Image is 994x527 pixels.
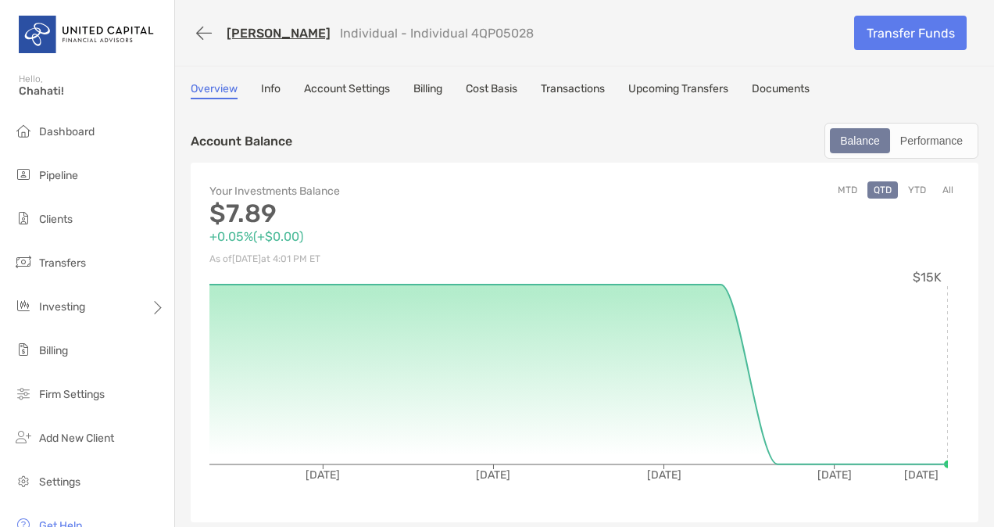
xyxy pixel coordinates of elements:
[913,270,942,285] tspan: $15K
[209,227,585,246] p: +0.05% ( +$0.00 )
[39,344,68,357] span: Billing
[14,165,33,184] img: pipeline icon
[304,82,390,99] a: Account Settings
[39,388,105,401] span: Firm Settings
[191,131,292,151] p: Account Balance
[752,82,810,99] a: Documents
[191,82,238,99] a: Overview
[209,204,585,224] p: $7.89
[14,121,33,140] img: dashboard icon
[39,169,78,182] span: Pipeline
[209,249,585,269] p: As of [DATE] at 4:01 PM ET
[647,468,681,482] tspan: [DATE]
[19,6,156,63] img: United Capital Logo
[39,300,85,314] span: Investing
[39,432,114,445] span: Add New Client
[227,26,331,41] a: [PERSON_NAME]
[39,213,73,226] span: Clients
[261,82,281,99] a: Info
[817,468,852,482] tspan: [DATE]
[14,471,33,490] img: settings icon
[541,82,605,99] a: Transactions
[39,125,95,138] span: Dashboard
[14,253,33,271] img: transfers icon
[14,384,33,403] img: firm-settings icon
[39,256,86,270] span: Transfers
[39,475,80,489] span: Settings
[904,468,939,482] tspan: [DATE]
[19,84,165,98] span: Chahati!
[466,82,517,99] a: Cost Basis
[476,468,510,482] tspan: [DATE]
[902,181,932,199] button: YTD
[14,428,33,446] img: add_new_client icon
[14,296,33,315] img: investing icon
[306,468,340,482] tspan: [DATE]
[831,181,863,199] button: MTD
[14,340,33,359] img: billing icon
[628,82,728,99] a: Upcoming Transfers
[340,26,534,41] p: Individual - Individual 4QP05028
[824,123,978,159] div: segmented control
[867,181,898,199] button: QTD
[831,130,889,152] div: Balance
[413,82,442,99] a: Billing
[936,181,960,199] button: All
[854,16,967,50] a: Transfer Funds
[209,181,585,201] p: Your Investments Balance
[14,209,33,228] img: clients icon
[892,130,971,152] div: Performance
